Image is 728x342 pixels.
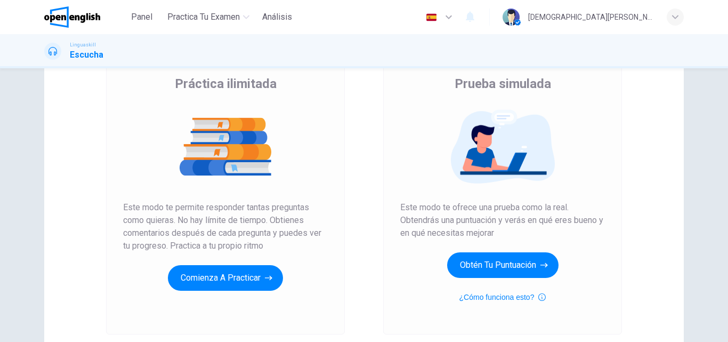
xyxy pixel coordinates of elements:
[131,11,152,23] span: Panel
[262,11,292,23] span: Análisis
[44,6,125,28] a: OpenEnglish logo
[125,7,159,27] button: Panel
[167,11,240,23] span: Practica tu examen
[503,9,520,26] img: Profile picture
[459,291,546,304] button: ¿Cómo funciona esto?
[455,75,551,92] span: Prueba simulada
[258,7,296,27] button: Análisis
[168,265,283,291] button: Comienza a practicar
[163,7,254,27] button: Practica tu examen
[400,201,605,240] span: Este modo te ofrece una prueba como la real. Obtendrás una puntuación y verás en qué eres bueno y...
[447,252,559,278] button: Obtén tu puntuación
[528,11,654,23] div: [DEMOGRAPHIC_DATA][PERSON_NAME]
[70,41,96,49] span: Linguaskill
[70,49,103,61] h1: Escucha
[44,6,100,28] img: OpenEnglish logo
[425,13,438,21] img: es
[175,75,277,92] span: Práctica ilimitada
[123,201,328,252] span: Este modo te permite responder tantas preguntas como quieras. No hay límite de tiempo. Obtienes c...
